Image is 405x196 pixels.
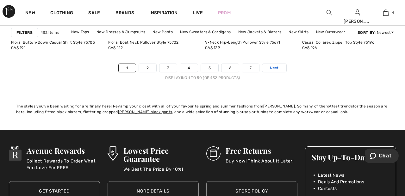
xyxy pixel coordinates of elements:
[149,10,178,17] span: Inspiration
[11,40,95,45] div: Floral Button-Down Casual Shirt Style 75705
[3,5,15,18] img: 1ère Avenue
[344,18,371,25] div: [PERSON_NAME]
[11,46,25,50] span: CA$ 191
[118,110,172,114] a: [PERSON_NAME] black pants
[149,28,176,36] a: New Pants
[123,146,199,163] h3: Lowest Price Guarantee
[68,28,92,36] a: New Tops
[383,9,389,16] img: My Bag
[326,104,353,108] a: hottest trends
[355,9,360,16] img: My Info
[392,10,394,15] span: 4
[302,46,317,50] span: CA$ 196
[318,172,344,179] span: Latest News
[180,64,197,72] a: 4
[302,40,374,45] div: Casual Collared Zipper Top Style 75196
[358,30,394,35] div: : Newest
[235,28,284,36] a: New Jackets & Blazers
[262,64,286,72] a: Next
[108,40,179,45] div: Floral Boat Neck Pullover Style 75702
[242,64,259,72] a: 7
[372,9,400,16] a: 4
[318,179,364,185] span: Deals And Promotions
[16,30,33,35] strong: Filters
[285,28,312,36] a: New Skirts
[88,10,100,17] a: Sale
[93,28,148,36] a: New Dresses & Jumpsuits
[365,149,399,164] iframe: Opens a widget where you can chat to one of our agents
[327,9,332,16] img: search the website
[226,158,294,170] p: Buy Now! Think About It Later!
[27,158,100,170] p: Collect Rewards To Order What You Love For FREE!
[226,146,294,155] h3: Free Returns
[11,75,394,81] div: Displaying 1 to 50 (of 432 products)
[11,64,394,81] nav: Page navigation
[313,28,349,36] a: New Outerwear
[355,9,360,15] a: Sign In
[312,153,389,161] h3: Stay Up-To-Date
[27,146,100,155] h3: Avenue Rewards
[16,103,389,115] div: The styles you’ve been waiting for are finally here! Revamp your closet with all of your favourit...
[9,146,22,161] img: Avenue Rewards
[193,9,203,16] a: Live
[50,10,73,17] a: Clothing
[270,65,278,71] span: Next
[108,46,123,50] span: CA$ 122
[177,28,234,36] a: New Sweaters & Cardigans
[108,146,118,161] img: Lowest Price Guarantee
[318,185,337,192] span: Contests
[263,104,295,108] a: [PERSON_NAME]
[25,10,35,17] a: New
[119,64,135,72] a: 1
[205,40,280,45] div: V-Neck Hip-Length Pullover Style 75671
[218,9,231,16] a: Prom
[40,30,59,35] span: 432 items
[206,146,221,161] img: Free Returns
[115,10,134,17] a: Brands
[123,166,199,179] p: We Beat The Price By 10%!
[358,30,375,35] strong: Sort By
[201,64,218,72] a: 5
[139,64,156,72] a: 2
[205,46,220,50] span: CA$ 129
[221,64,239,72] a: 6
[159,64,177,72] a: 3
